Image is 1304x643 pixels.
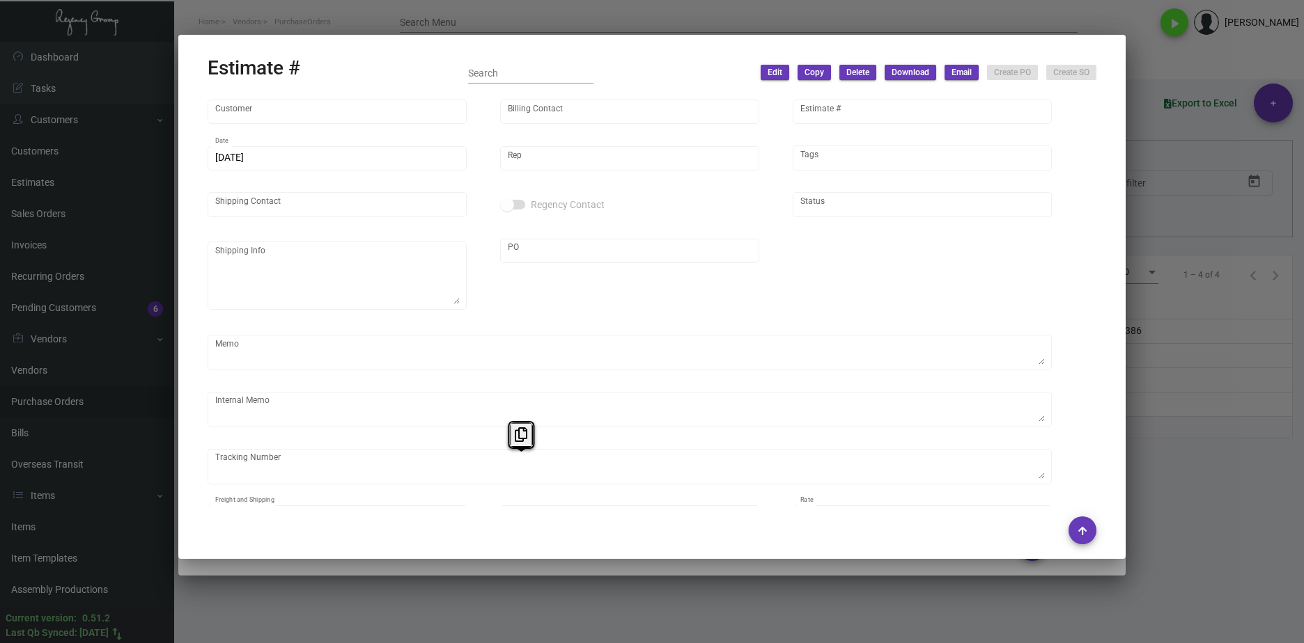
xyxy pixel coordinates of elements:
button: Edit [761,65,789,80]
i: Copy [515,427,527,442]
button: Copy [798,65,831,80]
button: Create PO [987,65,1038,80]
h2: Estimate # [208,56,300,80]
span: Delete [846,67,869,79]
button: Download [885,65,936,80]
span: Download [892,67,929,79]
button: Delete [839,65,876,80]
div: 0.51.2 [82,611,110,626]
span: Create PO [994,67,1031,79]
span: Email [952,67,972,79]
button: Email [945,65,979,80]
div: Last Qb Synced: [DATE] [6,626,109,640]
button: Create SO [1046,65,1096,80]
span: Regency Contact [531,196,605,213]
span: Copy [805,67,824,79]
div: Current version: [6,611,77,626]
span: Create SO [1053,67,1089,79]
span: Edit [768,67,782,79]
